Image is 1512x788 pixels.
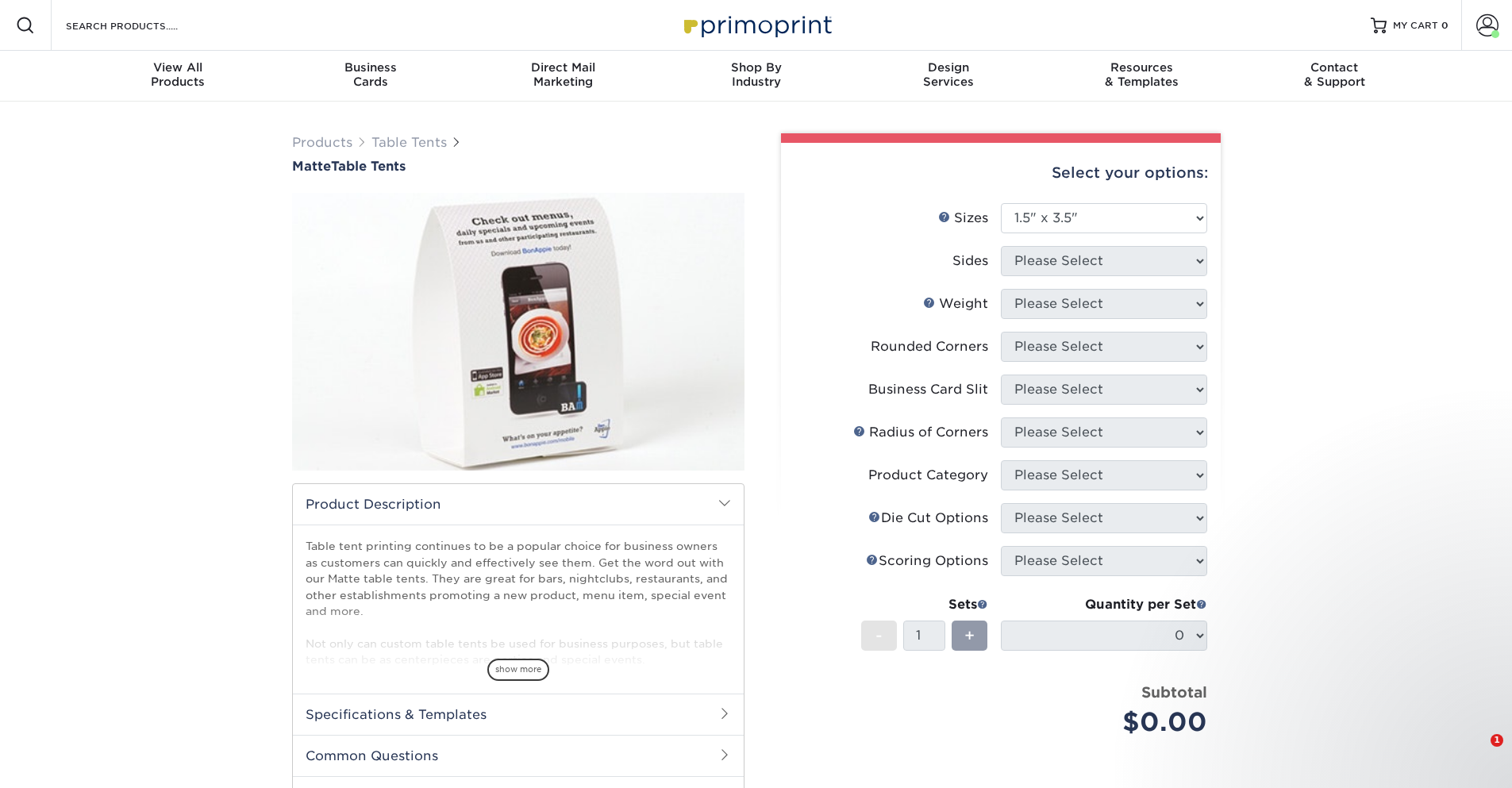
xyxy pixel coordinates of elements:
div: & Templates [1045,60,1238,89]
span: + [964,624,975,648]
h2: Product Description [293,484,744,525]
input: SEARCH PRODUCTS..... [64,16,219,35]
div: Die Cut Options [868,509,988,528]
iframe: Google Customer Reviews [4,740,135,782]
a: Table Tents [371,135,447,150]
div: Rounded Corners [871,337,988,356]
iframe: Intercom live chat [1458,734,1496,772]
span: Business [274,60,467,75]
span: - [875,624,883,648]
span: Matte [292,159,331,174]
span: MY CART [1393,19,1438,33]
a: Direct MailMarketing [467,51,660,102]
div: Quantity per Set [1001,595,1207,614]
div: Services [852,60,1045,89]
p: Table tent printing continues to be a popular choice for business owners as customers can quickly... [306,538,731,667]
div: Marketing [467,60,660,89]
span: Contact [1238,60,1431,75]
a: Contact& Support [1238,51,1431,102]
strong: Subtotal [1141,683,1207,701]
a: BusinessCards [274,51,467,102]
img: Matte 01 [292,175,744,488]
div: Radius of Corners [853,423,988,442]
div: & Support [1238,60,1431,89]
span: View All [82,60,275,75]
img: Primoprint [677,8,836,42]
div: Sides [952,252,988,271]
span: Resources [1045,60,1238,75]
h2: Specifications & Templates [293,694,744,735]
span: 0 [1441,20,1449,31]
div: Cards [274,60,467,89]
div: Industry [660,60,852,89]
div: Weight [923,294,988,313]
h1: Table Tents [292,159,744,174]
div: Scoring Options [866,552,988,571]
a: Shop ByIndustry [660,51,852,102]
span: 1 [1491,734,1503,747]
div: Sets [861,595,988,614]
h2: Common Questions [293,735,744,776]
span: Shop By [660,60,852,75]
span: show more [487,659,549,680]
a: Resources& Templates [1045,51,1238,102]
a: DesignServices [852,51,1045,102]
div: Select your options: [794,143,1208,203]
div: Product Category [868,466,988,485]
span: Direct Mail [467,60,660,75]
div: $0.00 [1013,703,1207,741]
a: Products [292,135,352,150]
div: Sizes [938,209,988,228]
div: Products [82,60,275,89]
a: MatteTable Tents [292,159,744,174]
div: Business Card Slit [868,380,988,399]
a: View AllProducts [82,51,275,102]
span: Design [852,60,1045,75]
